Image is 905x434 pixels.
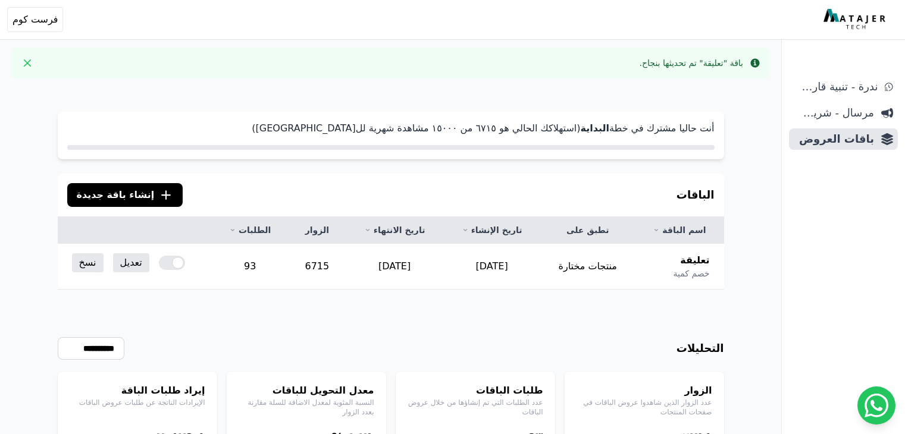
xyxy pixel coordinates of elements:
[443,244,540,290] td: [DATE]
[70,383,205,398] h4: إيراد طلبات الباقة
[458,224,526,236] a: تاريخ الإنشاء
[360,224,429,236] a: تاريخ الانتهاء
[794,105,874,121] span: مرسال - شريط دعاية
[72,253,104,272] a: نسخ
[226,224,274,236] a: الطلبات
[680,253,709,268] span: تعليقة
[7,7,63,32] button: فرست كوم
[540,217,635,244] th: تطبق على
[794,131,874,147] span: باقات العروض
[67,183,183,207] button: إنشاء باقة جديدة
[77,188,155,202] span: إنشاء باقة جديدة
[640,57,743,69] div: باقة "تعليقة" تم تحديثها بنجاح.
[580,122,609,134] strong: البداية
[823,9,888,30] img: MatajerTech Logo
[18,54,37,73] button: Close
[673,268,709,279] span: خصم كمية
[289,217,346,244] th: الزوار
[67,121,715,136] p: أنت حاليا مشترك في خطة (استهلاكك الحالي هو ٦٧١٥ من ١٥۰۰۰ مشاهدة شهرية لل[GEOGRAPHIC_DATA])
[239,398,374,417] p: النسبة المئوية لمعدل الاضافة للسلة مقارنة بعدد الزوار
[70,398,205,407] p: الإيرادات الناتجة عن طلبات عروض الباقات
[212,244,289,290] td: 93
[794,78,878,95] span: ندرة - تنبية قارب علي النفاذ
[649,224,709,236] a: اسم الباقة
[540,244,635,290] td: منتجات مختارة
[289,244,346,290] td: 6715
[677,187,715,203] h3: الباقات
[408,383,543,398] h4: طلبات الباقات
[346,244,443,290] td: [DATE]
[239,383,374,398] h4: معدل التحويل للباقات
[408,398,543,417] p: عدد الطلبات التي تم إنشاؤها من خلال عروض الباقات
[577,398,712,417] p: عدد الزوار الذين شاهدوا عروض الباقات في صفحات المنتجات
[677,340,724,357] h3: التحليلات
[113,253,149,272] a: تعديل
[577,383,712,398] h4: الزوار
[12,12,58,27] span: فرست كوم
